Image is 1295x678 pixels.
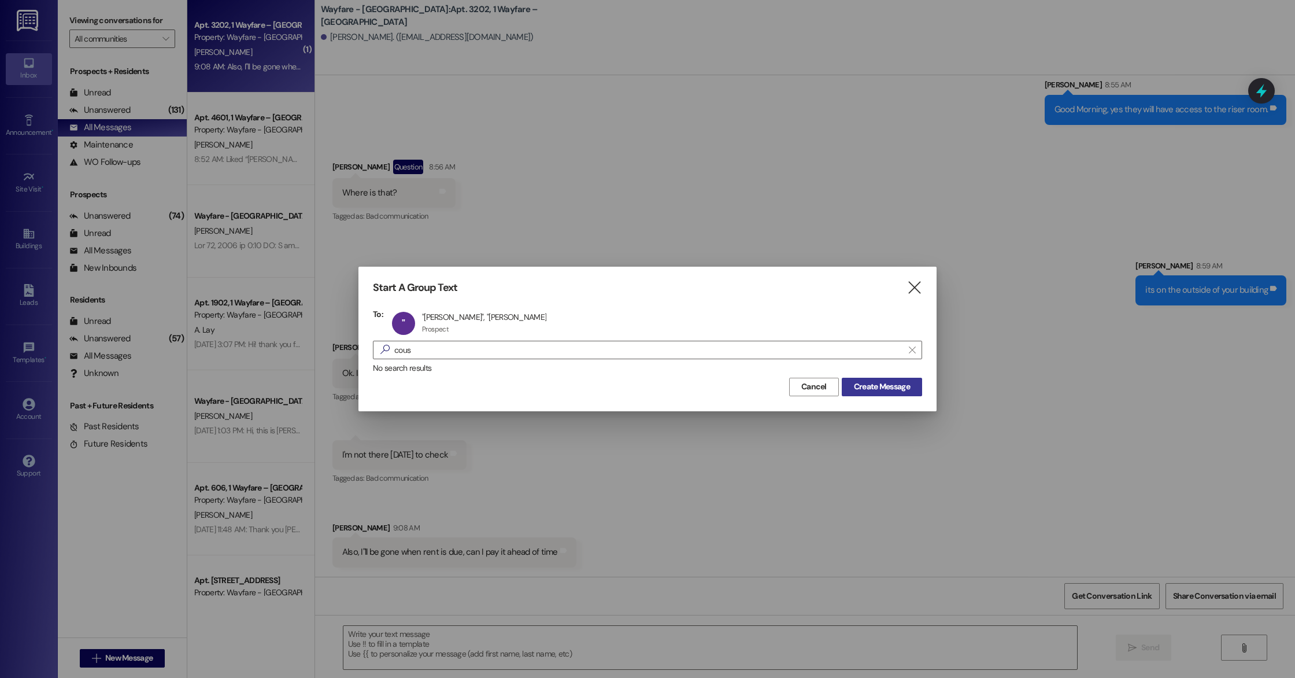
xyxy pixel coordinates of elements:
i:  [909,345,915,355]
button: Cancel [789,378,839,396]
h3: To: [373,309,383,319]
button: Create Message [842,378,922,396]
i:  [376,344,394,356]
button: Clear text [903,341,922,359]
span: Cancel [801,381,827,393]
div: Prospect [422,325,449,334]
i:  [906,282,922,294]
div: "[PERSON_NAME]", "[PERSON_NAME] [422,312,546,322]
span: " [402,317,405,329]
input: Search for any contact or apartment [394,342,903,358]
h3: Start A Group Text [373,281,457,294]
span: Create Message [854,381,910,393]
div: No search results [373,362,922,374]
